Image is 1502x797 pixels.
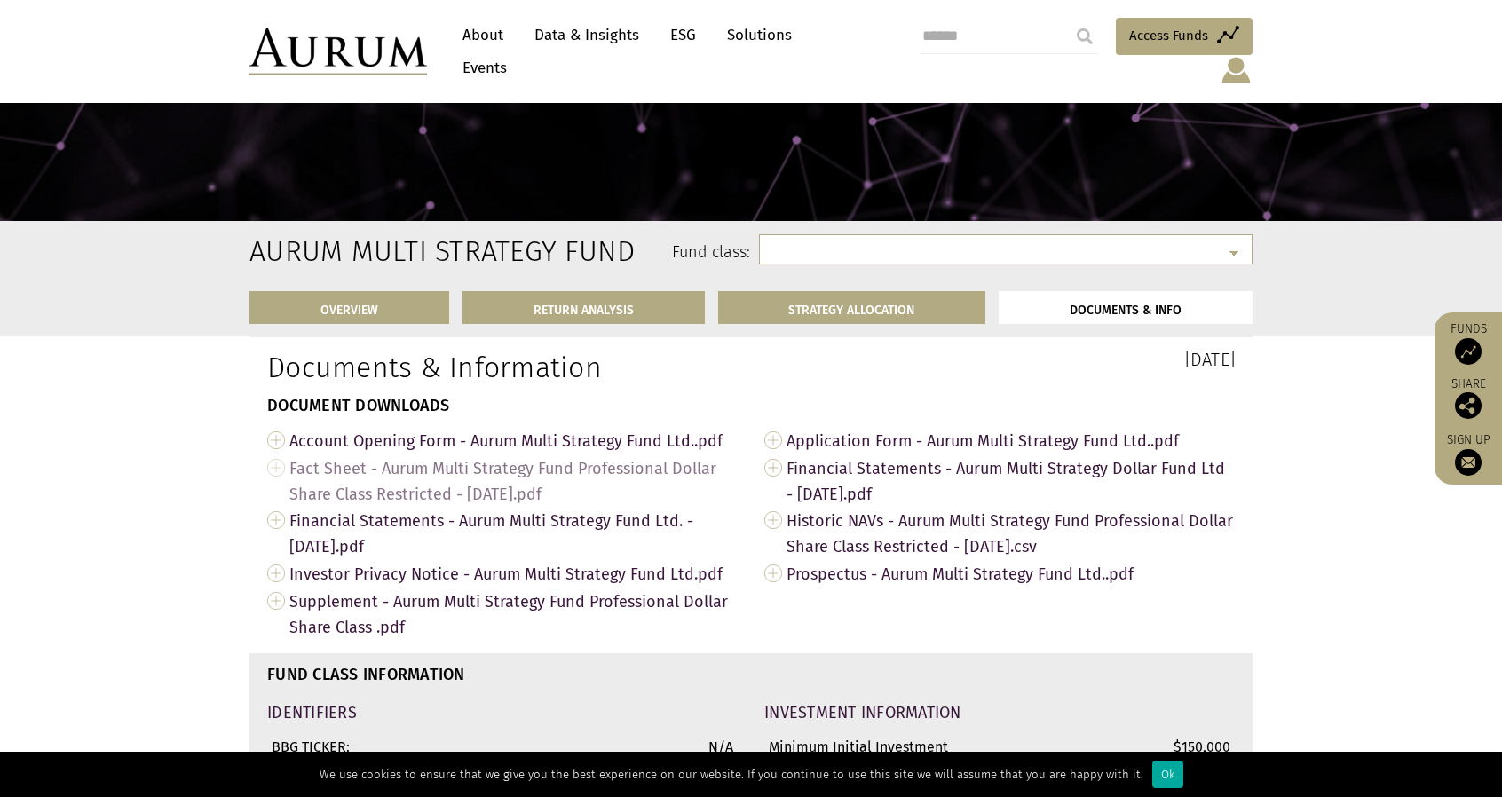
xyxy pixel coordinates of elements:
[1220,55,1253,85] img: account-icon.svg
[787,560,1235,588] span: Prospectus - Aurum Multi Strategy Fund Ltd..pdf
[1129,25,1208,46] span: Access Funds
[787,454,1235,508] span: Financial Statements - Aurum Multi Strategy Dollar Fund Ltd - [DATE].pdf
[1443,378,1493,419] div: Share
[787,507,1235,560] span: Historic NAVs - Aurum Multi Strategy Fund Professional Dollar Share Class Restricted - [DATE].csv
[1152,761,1183,788] div: Ok
[718,291,986,324] a: STRATEGY ALLOCATION
[1116,18,1253,55] a: Access Funds
[1455,338,1482,365] img: Access Funds
[787,427,1235,454] span: Application Form - Aurum Multi Strategy Fund Ltd..pdf
[462,291,705,324] a: RETURN ANALYSIS
[1443,432,1493,476] a: Sign up
[249,291,449,324] a: OVERVIEW
[267,665,465,684] strong: FUND CLASS INFORMATION
[1455,392,1482,419] img: Share this post
[718,19,801,51] a: Solutions
[289,454,738,508] span: Fact Sheet - Aurum Multi Strategy Fund Professional Dollar Share Class Restricted - [DATE].pdf
[567,734,738,761] td: N/A
[454,51,507,84] a: Events
[267,734,567,761] td: BBG TICKER:
[1067,19,1103,54] input: Submit
[1443,321,1493,365] a: Funds
[289,588,738,641] span: Supplement - Aurum Multi Strategy Fund Professional Dollar Share Class .pdf
[289,560,738,588] span: Investor Privacy Notice - Aurum Multi Strategy Fund Ltd.pdf
[1455,449,1482,476] img: Sign up to our newsletter
[249,234,394,268] h2: Aurum Multi Strategy Fund
[421,241,750,264] label: Fund class:
[526,19,648,51] a: Data & Insights
[764,734,1064,761] td: Minimum Initial Investment
[289,427,738,454] span: Account Opening Form - Aurum Multi Strategy Fund Ltd..pdf
[249,28,427,75] img: Aurum
[454,19,512,51] a: About
[267,705,738,721] h4: IDENTIFIERS
[764,351,1235,368] h3: [DATE]
[267,351,738,384] h1: Documents & Information
[289,507,738,560] span: Financial Statements - Aurum Multi Strategy Fund Ltd. - [DATE].pdf
[1064,734,1235,761] td: $150,000
[267,396,450,415] strong: DOCUMENT DOWNLOADS
[661,19,705,51] a: ESG
[764,705,1235,721] h4: INVESTMENT INFORMATION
